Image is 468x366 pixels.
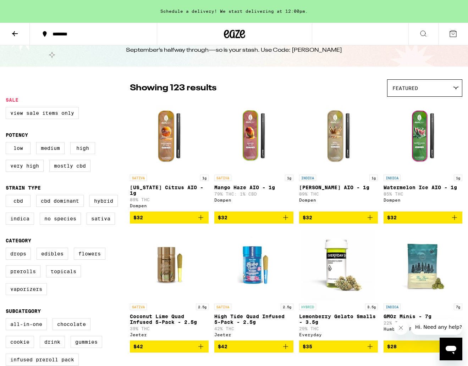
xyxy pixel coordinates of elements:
[134,229,205,300] img: Jeeter - Coconut Lime Quad Infused 5-Pack - 2.5g
[126,46,342,54] div: September’s halfway through—so is your stash. Use Code: [PERSON_NAME]
[134,100,205,171] img: Dompen - California Citrus AIO - 1g
[299,229,378,340] a: Open page for Lemonberry Gelato Smalls - 3.5g from Everyday
[214,229,293,340] a: Open page for High Tide Quad Infused 5-Pack - 2.5g from Jeeter
[218,229,289,300] img: Jeeter - High Tide Quad Infused 5-Pack - 2.5g
[130,229,209,340] a: Open page for Coconut Lime Quad Infused 5-Pack - 2.5g from Jeeter
[303,100,374,171] img: Dompen - King Louis XIII AIO - 1g
[40,213,81,225] label: No Species
[384,340,462,353] button: Add to bag
[130,203,209,208] div: Dompen
[130,100,209,212] a: Open page for California Citrus AIO - 1g from Dompen
[454,175,462,181] p: 1g
[384,314,462,319] p: GMOz Minis - 7g
[6,238,31,243] legend: Category
[299,332,378,337] div: Everyday
[218,100,289,171] img: Dompen - Mango Haze AIO - 1g
[394,321,408,335] iframe: Close message
[6,160,44,172] label: Very High
[37,248,68,260] label: Edibles
[299,340,378,353] button: Add to bag
[384,175,401,181] p: INDICA
[214,185,293,190] p: Mango Haze AIO - 1g
[130,304,147,310] p: SATIVA
[299,314,378,325] p: Lemonberry Gelato Smalls - 3.5g
[285,175,293,181] p: 1g
[303,344,312,349] span: $35
[384,198,462,202] div: Dompen
[218,344,227,349] span: $42
[130,185,209,196] p: [US_STATE] Citrus AIO - 1g
[53,318,90,330] label: Chocolate
[384,212,462,224] button: Add to bag
[214,340,293,353] button: Add to bag
[133,215,143,220] span: $32
[218,215,227,220] span: $32
[6,318,47,330] label: All-In-One
[196,304,209,310] p: 2.5g
[130,314,209,325] p: Coconut Lime Quad Infused 5-Pack - 2.5g
[74,248,105,260] label: Flowers
[6,354,79,366] label: Infused Preroll Pack
[299,185,378,190] p: [PERSON_NAME] AIO - 1g
[87,213,115,225] label: Sativa
[454,304,462,310] p: 7g
[214,314,293,325] p: High Tide Quad Infused 5-Pack - 2.5g
[214,192,293,196] p: 79% THC: 1% CBD
[130,332,209,337] div: Jeeter
[299,192,378,196] p: 89% THC
[46,265,81,277] label: Topicals
[303,229,374,300] img: Everyday - Lemonberry Gelato Smalls - 3.5g
[6,195,31,207] label: CBD
[384,327,462,331] div: Humboldt Farms
[6,308,41,314] legend: Subcategory
[36,195,84,207] label: CBD Dominant
[130,197,209,202] p: 89% THC
[214,332,293,337] div: Jeeter
[214,198,293,202] div: Dompen
[130,212,209,224] button: Add to bag
[384,304,401,310] p: INDICA
[214,175,231,181] p: SATIVA
[49,160,90,172] label: Mostly CBD
[6,185,41,191] legend: Strain Type
[384,100,462,212] a: Open page for Watermelon Ice AIO - 1g from Dompen
[6,248,31,260] label: Drops
[384,321,462,325] p: 22% THC
[200,175,209,181] p: 1g
[130,340,209,353] button: Add to bag
[133,344,143,349] span: $42
[70,142,95,154] label: High
[130,175,147,181] p: SATIVA
[281,304,293,310] p: 2.5g
[440,338,462,360] iframe: Button to launch messaging window
[214,304,231,310] p: SATIVA
[303,215,312,220] span: $32
[384,185,462,190] p: Watermelon Ice AIO - 1g
[36,142,65,154] label: Medium
[6,213,34,225] label: Indica
[411,319,462,335] iframe: Message from company
[214,326,293,331] p: 42% THC
[387,229,458,300] img: Humboldt Farms - GMOz Minis - 7g
[6,107,79,119] label: View Sale Items Only
[214,100,293,212] a: Open page for Mango Haze AIO - 1g from Dompen
[130,326,209,331] p: 39% THC
[6,336,34,348] label: Cookie
[6,132,28,138] legend: Potency
[387,215,397,220] span: $32
[40,336,65,348] label: Drink
[6,265,40,277] label: Prerolls
[384,192,462,196] p: 85% THC
[365,304,378,310] p: 3.5g
[130,82,216,94] p: Showing 123 results
[71,336,102,348] label: Gummies
[299,212,378,224] button: Add to bag
[392,85,418,91] span: Featured
[387,344,397,349] span: $28
[369,175,378,181] p: 1g
[299,175,316,181] p: INDICA
[299,198,378,202] div: Dompen
[384,229,462,340] a: Open page for GMOz Minis - 7g from Humboldt Farms
[299,326,378,331] p: 29% THC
